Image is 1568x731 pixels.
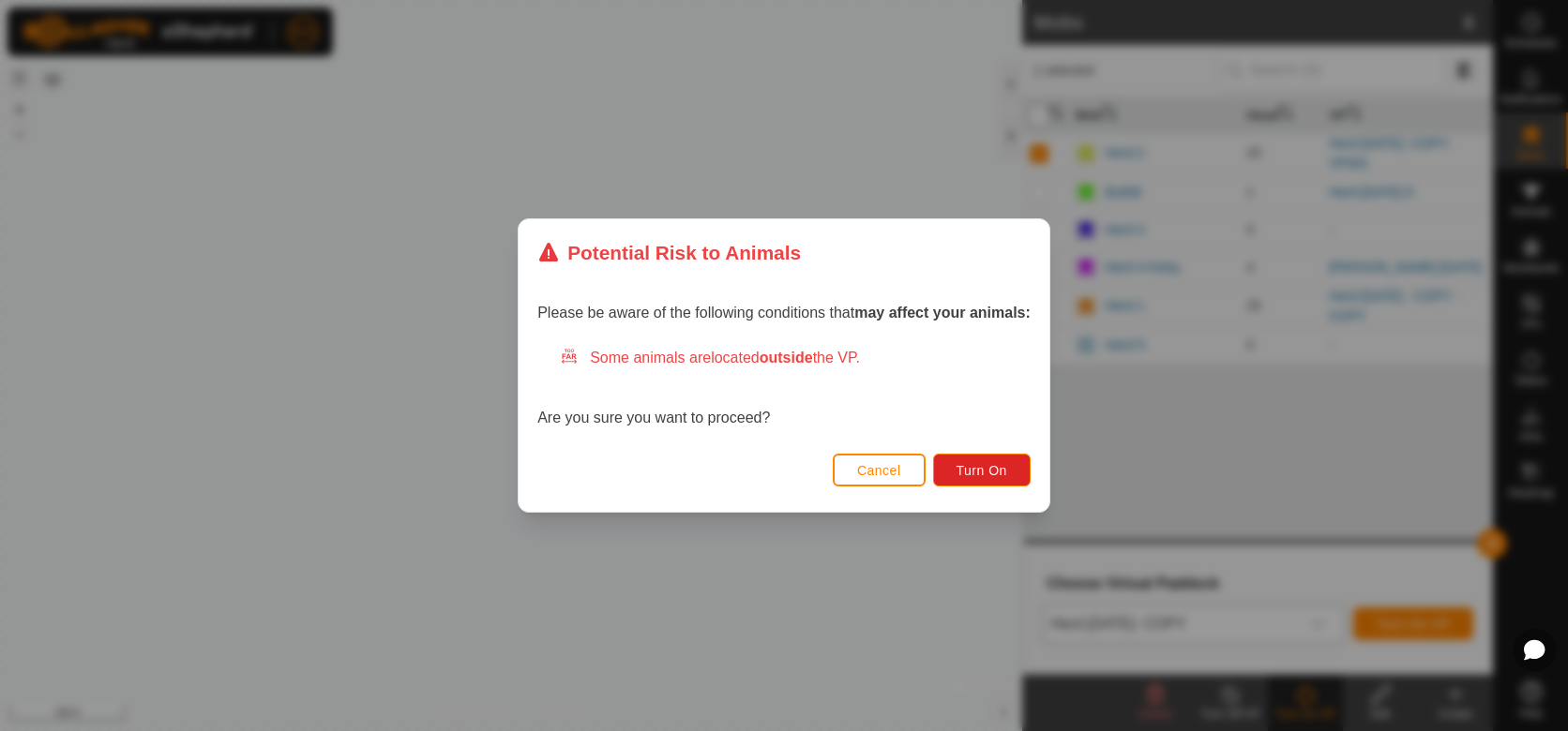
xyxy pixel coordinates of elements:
strong: may affect your animals: [854,305,1031,321]
span: Turn On [957,463,1007,478]
div: Are you sure you want to proceed? [537,347,1031,429]
strong: outside [760,350,813,365]
button: Turn On [933,454,1031,486]
span: located the VP. [711,350,860,365]
div: Potential Risk to Animals [537,238,801,267]
span: Cancel [857,463,901,478]
span: Please be aware of the following conditions that [537,305,1031,321]
div: Some animals are [560,347,1031,369]
button: Cancel [833,454,926,486]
